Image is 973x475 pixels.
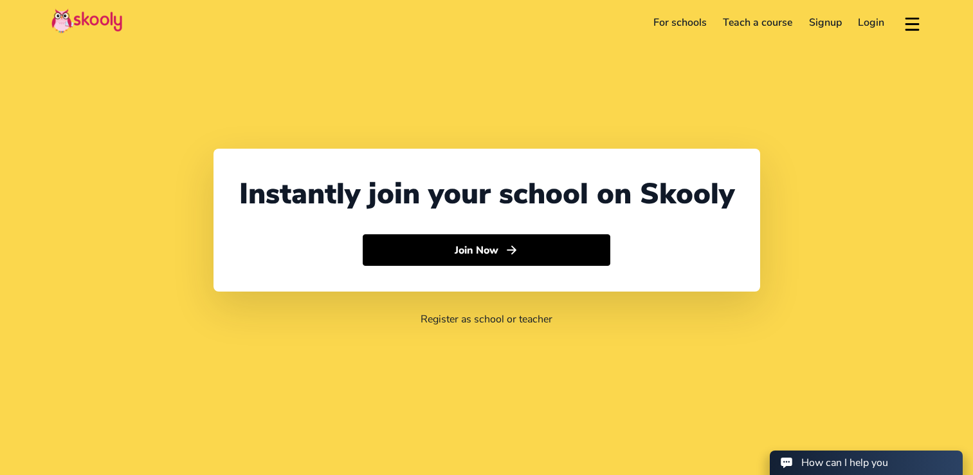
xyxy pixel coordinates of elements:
[421,312,552,326] a: Register as school or teacher
[850,12,893,33] a: Login
[903,12,922,33] button: menu outline
[363,234,610,266] button: Join Nowarrow forward outline
[714,12,801,33] a: Teach a course
[801,12,850,33] a: Signup
[505,243,518,257] ion-icon: arrow forward outline
[239,174,734,214] div: Instantly join your school on Skooly
[51,8,122,33] img: Skooly
[645,12,715,33] a: For schools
